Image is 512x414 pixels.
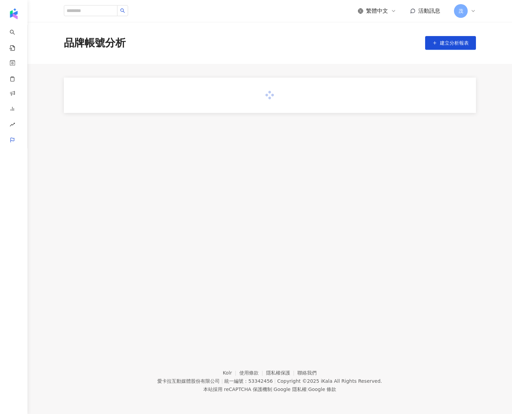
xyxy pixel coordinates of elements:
[321,378,332,384] a: iKala
[221,378,223,384] span: |
[157,378,220,384] div: 愛卡拉互動媒體股份有限公司
[10,118,15,133] span: rise
[223,370,239,376] a: Kolr
[239,370,266,376] a: 使用條款
[307,387,308,392] span: |
[224,378,273,384] div: 統一編號：53342456
[120,8,125,13] span: search
[440,40,469,46] span: 建立分析報表
[277,378,382,384] div: Copyright © 2025 All Rights Reserved.
[308,387,336,392] a: Google 條款
[366,7,388,15] span: 繁體中文
[274,378,276,384] span: |
[10,25,23,51] a: search
[418,8,440,14] span: 活動訊息
[425,36,476,50] button: 建立分析報表
[266,370,298,376] a: 隱私權保護
[64,36,126,50] div: 品牌帳號分析
[203,385,336,393] span: 本站採用 reCAPTCHA 保護機制
[272,387,274,392] span: |
[297,370,317,376] a: 聯絡我們
[458,7,463,15] span: 茂
[8,8,19,19] img: logo icon
[274,387,307,392] a: Google 隱私權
